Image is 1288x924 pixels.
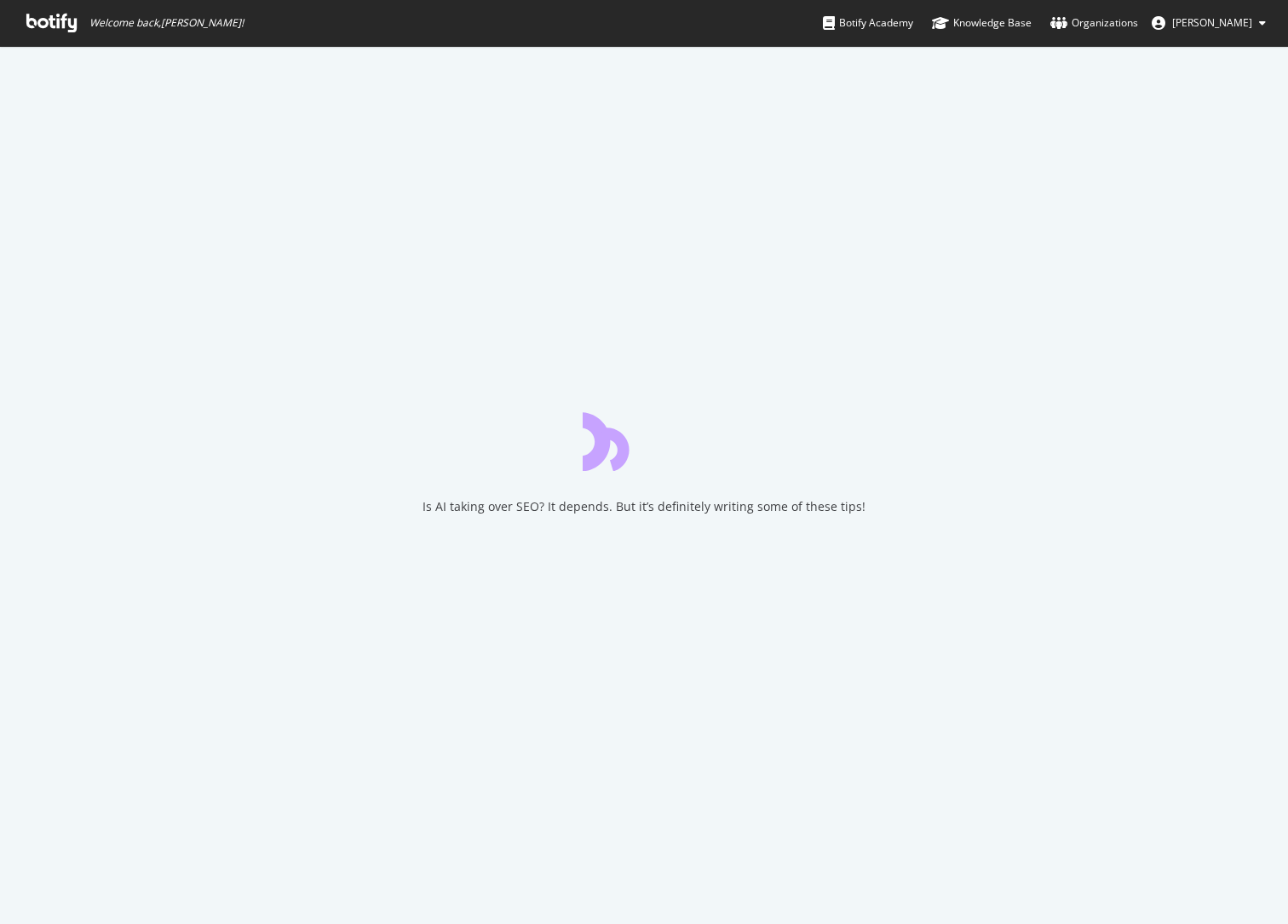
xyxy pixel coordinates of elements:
[1138,9,1279,37] button: [PERSON_NAME]
[1172,15,1252,30] span: Sylvain Charbit
[1050,14,1138,32] div: Organizations
[932,14,1032,32] div: Knowledge Base
[823,14,913,32] div: Botify Academy
[89,16,244,30] span: Welcome back, [PERSON_NAME] !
